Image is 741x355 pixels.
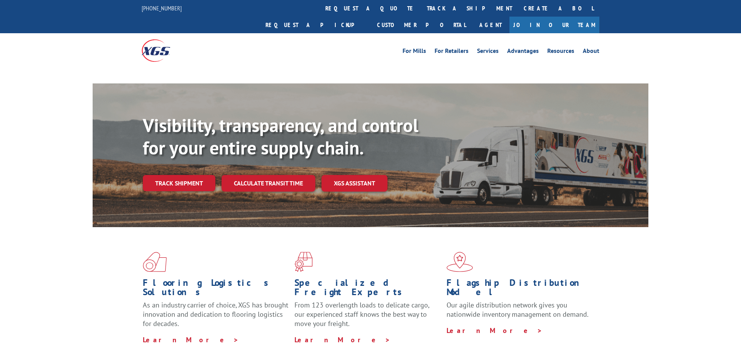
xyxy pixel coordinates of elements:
[142,4,182,12] a: [PHONE_NUMBER]
[321,175,387,192] a: XGS ASSISTANT
[294,252,313,272] img: xgs-icon-focused-on-flooring-red
[447,252,473,272] img: xgs-icon-flagship-distribution-model-red
[435,48,469,56] a: For Retailers
[222,175,315,192] a: Calculate transit time
[447,278,592,301] h1: Flagship Distribution Model
[371,17,472,33] a: Customer Portal
[143,252,167,272] img: xgs-icon-total-supply-chain-intelligence-red
[447,326,543,335] a: Learn More >
[509,17,599,33] a: Join Our Team
[507,48,539,56] a: Advantages
[260,17,371,33] a: Request a pickup
[294,335,391,344] a: Learn More >
[547,48,574,56] a: Resources
[477,48,499,56] a: Services
[294,301,440,335] p: From 123 overlength loads to delicate cargo, our experienced staff knows the best way to move you...
[472,17,509,33] a: Agent
[583,48,599,56] a: About
[143,301,288,328] span: As an industry carrier of choice, XGS has brought innovation and dedication to flooring logistics...
[143,335,239,344] a: Learn More >
[294,278,440,301] h1: Specialized Freight Experts
[447,301,589,319] span: Our agile distribution network gives you nationwide inventory management on demand.
[143,113,418,160] b: Visibility, transparency, and control for your entire supply chain.
[403,48,426,56] a: For Mills
[143,175,215,191] a: Track shipment
[143,278,289,301] h1: Flooring Logistics Solutions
